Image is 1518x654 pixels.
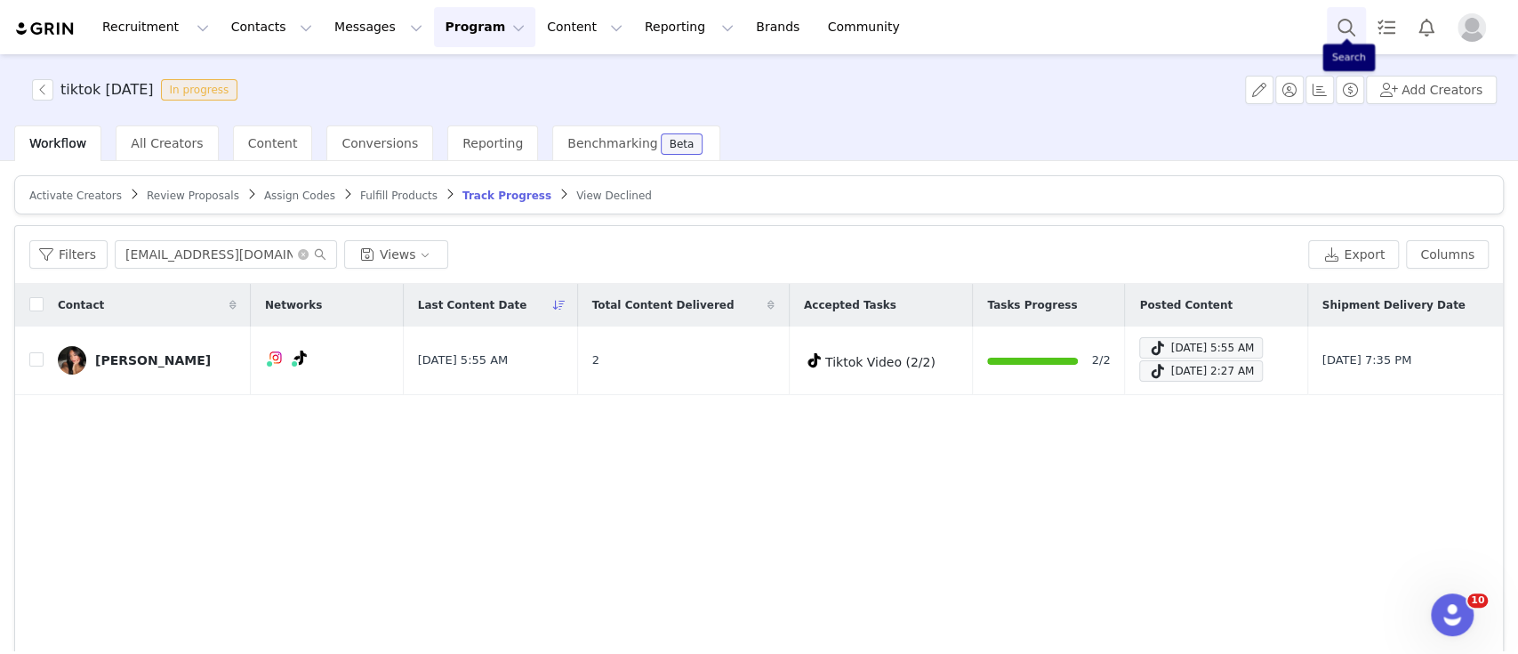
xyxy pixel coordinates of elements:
[1139,297,1233,313] span: Posted Content
[58,346,86,375] img: 8e506cbe-69a8-4d5f-acb0-26c084a51afa.jpg
[1458,13,1486,42] img: placeholder-profile.jpg
[314,248,326,261] i: icon: search
[248,136,298,150] span: Content
[115,240,337,269] input: Search...
[344,240,448,269] button: Views
[817,7,919,47] a: Community
[1406,240,1489,269] button: Columns
[269,351,283,365] img: instagram.svg
[418,297,527,313] span: Last Content Date
[567,136,657,150] span: Benchmarking
[434,7,535,47] button: Program
[1148,337,1254,359] div: [DATE] 5:55 AM
[360,190,438,202] span: Fulfill Products
[60,79,154,101] h3: tiktok [DATE]
[58,297,104,313] span: Contact
[92,7,220,47] button: Recruitment
[418,351,509,369] span: [DATE] 5:55 AM
[131,136,203,150] span: All Creators
[592,297,735,313] span: Total Content Delivered
[1308,240,1399,269] button: Export
[341,136,418,150] span: Conversions
[825,355,936,369] span: Tiktok Video (2/2)
[1467,593,1488,608] span: 10
[1431,593,1474,636] iframe: Intercom live chat
[1407,7,1446,47] button: Notifications
[1327,7,1366,47] button: Search
[161,79,238,101] span: In progress
[324,7,433,47] button: Messages
[58,346,237,375] a: [PERSON_NAME]
[745,7,815,47] a: Brands
[634,7,744,47] button: Reporting
[536,7,633,47] button: Content
[1366,76,1497,104] button: Add Creators
[592,351,599,369] span: 2
[147,190,239,202] span: Review Proposals
[1447,13,1504,42] button: Profile
[221,7,323,47] button: Contacts
[14,20,76,37] img: grin logo
[462,190,551,202] span: Track Progress
[29,136,86,150] span: Workflow
[987,297,1077,313] span: Tasks Progress
[265,297,322,313] span: Networks
[1322,297,1466,313] span: Shipment Delivery Date
[264,190,335,202] span: Assign Codes
[29,190,122,202] span: Activate Creators
[670,139,695,149] div: Beta
[32,79,245,101] span: [object Object]
[462,136,523,150] span: Reporting
[1367,7,1406,47] a: Tasks
[804,297,896,313] span: Accepted Tasks
[1092,351,1111,370] a: 2/2
[576,190,652,202] span: View Declined
[95,353,211,367] div: [PERSON_NAME]
[1148,360,1254,382] div: [DATE] 2:27 AM
[29,240,108,269] button: Filters
[298,249,309,260] i: icon: close-circle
